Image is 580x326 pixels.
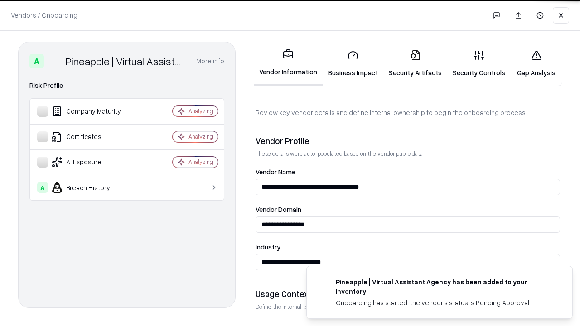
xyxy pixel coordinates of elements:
[37,182,48,193] div: A
[188,133,213,140] div: Analyzing
[256,168,560,175] label: Vendor Name
[48,54,62,68] img: Pineapple | Virtual Assistant Agency
[256,206,560,213] label: Vendor Domain
[256,108,560,117] p: Review key vendor details and define internal ownership to begin the onboarding process.
[336,277,551,296] div: Pineapple | Virtual Assistant Agency has been added to your inventory
[256,135,560,146] div: Vendor Profile
[37,131,145,142] div: Certificates
[29,54,44,68] div: A
[318,277,329,288] img: trypineapple.com
[37,157,145,168] div: AI Exposure
[37,182,145,193] div: Breach History
[383,43,447,85] a: Security Artifacts
[256,303,560,311] p: Define the internal team and reason for using this vendor. This helps assess business relevance a...
[323,43,383,85] a: Business Impact
[254,42,323,86] a: Vendor Information
[511,43,562,85] a: Gap Analysis
[256,150,560,158] p: These details were auto-populated based on the vendor public data
[29,80,224,91] div: Risk Profile
[447,43,511,85] a: Security Controls
[66,54,185,68] div: Pineapple | Virtual Assistant Agency
[256,244,560,250] label: Industry
[37,106,145,117] div: Company Maturity
[11,10,77,20] p: Vendors / Onboarding
[336,298,551,307] div: Onboarding has started, the vendor's status is Pending Approval.
[196,53,224,69] button: More info
[256,288,560,299] div: Usage Context
[188,158,213,166] div: Analyzing
[188,107,213,115] div: Analyzing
